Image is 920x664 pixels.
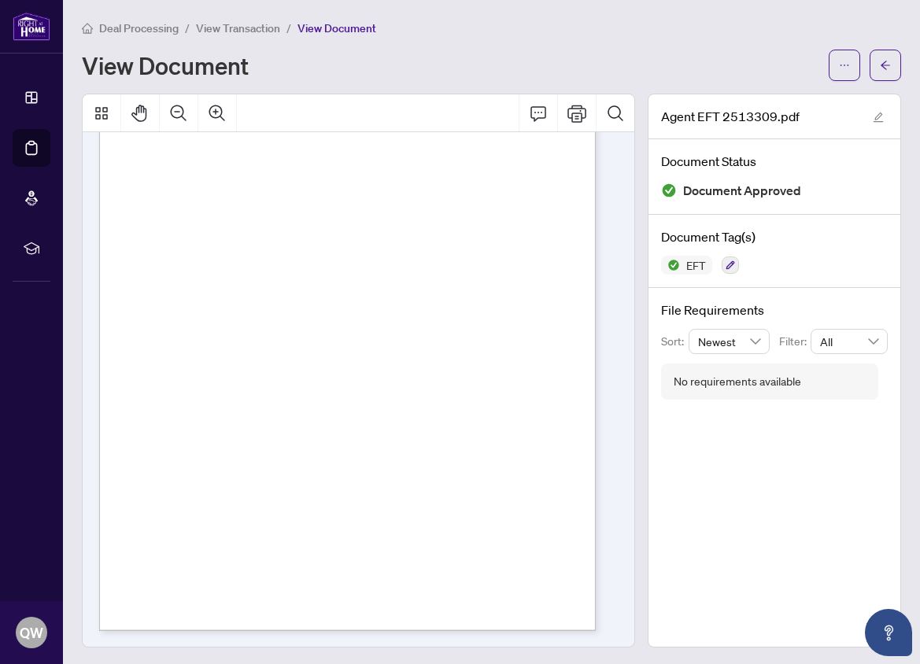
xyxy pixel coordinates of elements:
[865,609,912,656] button: Open asap
[82,53,249,78] h1: View Document
[661,227,888,246] h4: Document Tag(s)
[661,152,888,171] h4: Document Status
[13,12,50,41] img: logo
[196,21,280,35] span: View Transaction
[661,183,677,198] img: Document Status
[698,330,761,353] span: Newest
[185,19,190,37] li: /
[661,107,800,126] span: Agent EFT 2513309.pdf
[661,256,680,275] img: Status Icon
[82,23,93,34] span: home
[839,60,850,71] span: ellipsis
[661,301,888,319] h4: File Requirements
[674,373,801,390] div: No requirements available
[873,112,884,123] span: edit
[880,60,891,71] span: arrow-left
[820,330,878,353] span: All
[297,21,376,35] span: View Document
[99,21,179,35] span: Deal Processing
[779,333,811,350] p: Filter:
[683,180,801,201] span: Document Approved
[20,622,43,644] span: QW
[661,333,689,350] p: Sort:
[286,19,291,37] li: /
[680,260,712,271] span: EFT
